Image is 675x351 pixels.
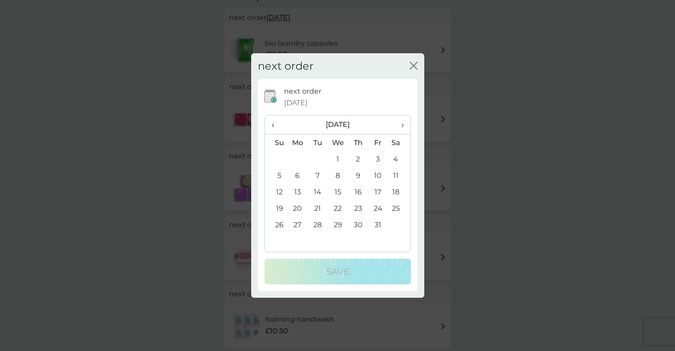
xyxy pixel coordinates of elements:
[326,264,349,279] p: Save
[410,62,418,71] button: close
[348,217,368,233] td: 30
[368,217,388,233] td: 31
[308,167,328,184] td: 7
[328,134,348,151] th: We
[288,115,388,134] th: [DATE]
[272,115,281,134] span: ‹
[368,200,388,217] td: 24
[348,134,368,151] th: Th
[328,217,348,233] td: 29
[308,134,328,151] th: Tu
[308,200,328,217] td: 21
[288,167,308,184] td: 6
[265,134,288,151] th: Su
[258,60,314,73] h2: next order
[265,217,288,233] td: 26
[348,200,368,217] td: 23
[388,200,410,217] td: 25
[388,151,410,167] td: 4
[308,184,328,200] td: 14
[368,134,388,151] th: Fr
[265,167,288,184] td: 5
[284,97,308,109] span: [DATE]
[368,167,388,184] td: 10
[328,167,348,184] td: 8
[368,184,388,200] td: 17
[388,134,410,151] th: Sa
[328,151,348,167] td: 1
[288,217,308,233] td: 27
[348,167,368,184] td: 9
[328,200,348,217] td: 22
[348,151,368,167] td: 2
[265,184,288,200] td: 12
[388,167,410,184] td: 11
[395,115,403,134] span: ›
[264,259,411,284] button: Save
[265,200,288,217] td: 19
[288,134,308,151] th: Mo
[348,184,368,200] td: 16
[288,200,308,217] td: 20
[388,184,410,200] td: 18
[284,86,321,97] p: next order
[328,184,348,200] td: 15
[288,184,308,200] td: 13
[308,217,328,233] td: 28
[368,151,388,167] td: 3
